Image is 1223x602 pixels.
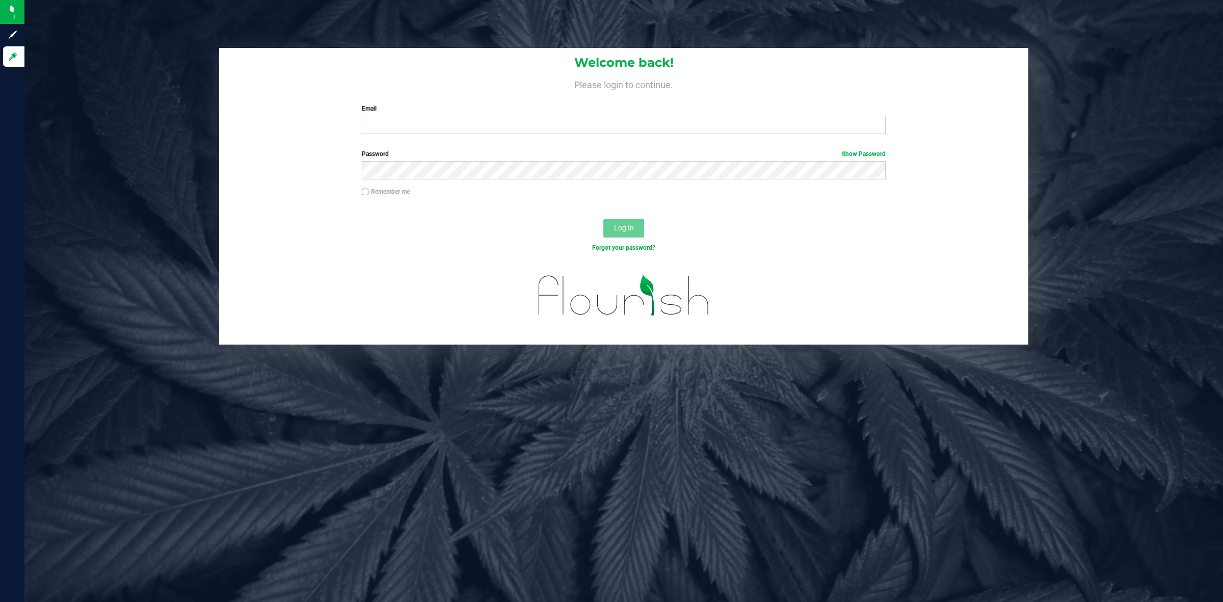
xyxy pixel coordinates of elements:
span: Log In [614,224,634,232]
button: Log In [603,219,644,238]
h1: Welcome back! [219,56,1028,69]
h4: Please login to continue. [219,77,1028,90]
input: Remember me [362,189,369,196]
img: flourish_logo.svg [523,263,725,328]
span: Password [362,150,389,158]
inline-svg: Sign up [8,30,18,40]
label: Remember me [362,187,410,196]
a: Forgot your password? [592,244,655,251]
a: Show Password [842,150,886,158]
label: Email [362,104,886,113]
inline-svg: Log in [8,51,18,62]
